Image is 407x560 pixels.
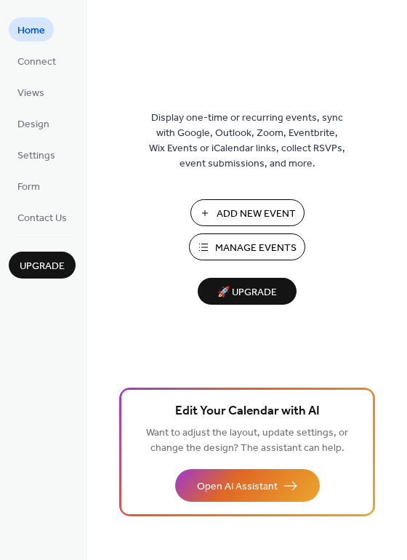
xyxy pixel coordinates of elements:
[198,278,297,305] button: 🚀 Upgrade
[175,469,320,502] button: Open AI Assistant
[17,148,55,164] span: Settings
[17,55,56,70] span: Connect
[206,283,288,303] span: 🚀 Upgrade
[190,199,305,226] button: Add New Event
[146,423,348,458] span: Want to adjust the layout, update settings, or change the design? The assistant can help.
[9,17,54,41] a: Home
[217,207,296,222] span: Add New Event
[20,259,65,274] span: Upgrade
[149,111,345,172] span: Display one-time or recurring events, sync with Google, Outlook, Zoom, Eventbrite, Wix Events or ...
[9,49,65,73] a: Connect
[215,241,297,256] span: Manage Events
[175,401,320,422] span: Edit Your Calendar with AI
[9,80,53,104] a: Views
[9,174,49,198] a: Form
[197,479,278,495] span: Open AI Assistant
[9,252,76,279] button: Upgrade
[17,23,45,39] span: Home
[9,111,58,135] a: Design
[17,180,40,195] span: Form
[17,117,49,132] span: Design
[9,143,64,167] a: Settings
[17,211,67,226] span: Contact Us
[189,233,305,260] button: Manage Events
[17,86,44,101] span: Views
[9,205,76,229] a: Contact Us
